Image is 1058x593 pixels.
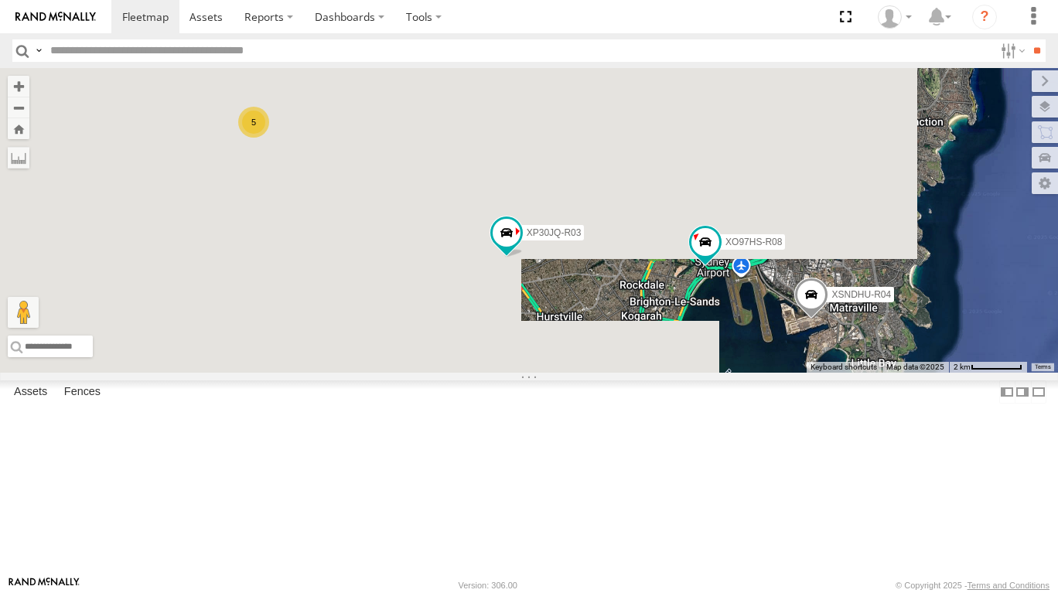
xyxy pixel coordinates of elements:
[8,76,29,97] button: Zoom in
[811,362,877,373] button: Keyboard shortcuts
[15,12,96,22] img: rand-logo.svg
[1032,172,1058,194] label: Map Settings
[8,118,29,139] button: Zoom Home
[949,362,1027,373] button: Map scale: 2 km per 63 pixels
[527,227,582,238] span: XP30JQ-R03
[8,97,29,118] button: Zoom out
[9,578,80,593] a: Visit our Website
[238,107,269,138] div: 5
[831,289,891,300] span: XSNDHU-R04
[1031,380,1046,403] label: Hide Summary Table
[8,297,39,328] button: Drag Pegman onto the map to open Street View
[999,380,1015,403] label: Dock Summary Table to the Left
[872,5,917,29] div: Quang MAC
[995,39,1028,62] label: Search Filter Options
[6,381,55,403] label: Assets
[725,237,782,247] span: XO97HS-R08
[886,363,944,371] span: Map data ©2025
[896,581,1049,590] div: © Copyright 2025 -
[968,581,1049,590] a: Terms and Conditions
[972,5,997,29] i: ?
[1015,380,1030,403] label: Dock Summary Table to the Right
[459,581,517,590] div: Version: 306.00
[1035,364,1051,370] a: Terms (opens in new tab)
[32,39,45,62] label: Search Query
[954,363,971,371] span: 2 km
[56,381,108,403] label: Fences
[8,147,29,169] label: Measure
